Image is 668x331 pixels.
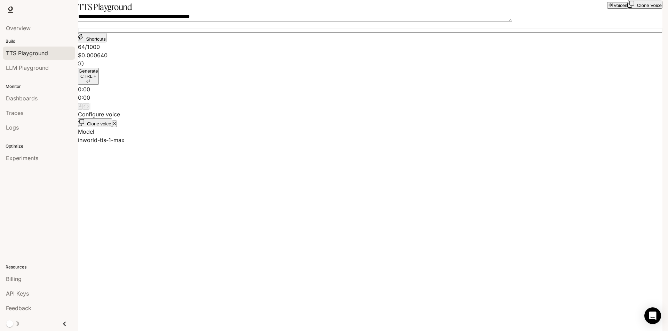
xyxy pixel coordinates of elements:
[79,74,98,79] p: CTRL +
[78,118,112,127] button: Clone voice
[78,51,662,59] p: $ 0.000640
[607,2,628,9] button: Voices
[644,307,661,324] div: Open Intercom Messenger
[83,103,89,110] button: Inspect
[78,110,662,118] p: Configure voice
[78,136,662,144] div: inworld-tts-1-max
[78,94,90,101] span: 0:00
[78,127,662,136] p: Model
[78,86,90,93] span: 0:00
[79,74,98,84] p: ⏎
[78,68,99,85] button: Generate
[78,43,662,51] p: 64 / 1000
[78,33,106,42] button: Shortcuts
[78,103,83,110] button: Download audio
